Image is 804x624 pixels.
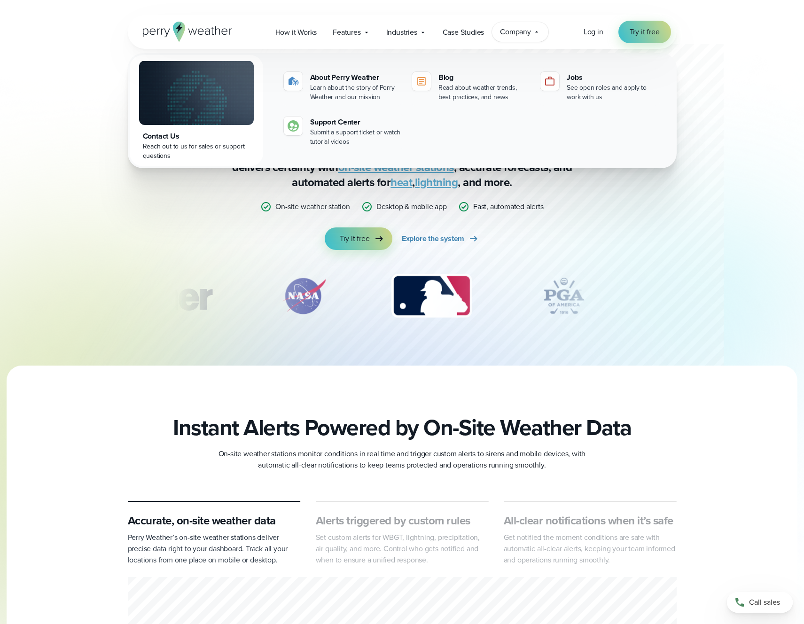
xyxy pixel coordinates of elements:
[443,27,484,38] span: Case Studies
[271,273,337,320] div: 2 of 12
[382,273,481,320] img: MLB.svg
[92,273,226,320] div: 1 of 12
[130,55,263,166] a: Contact Us Reach out to us for sales or support questions
[288,120,299,132] img: contact-icon.svg
[584,26,603,38] a: Log in
[402,227,479,250] a: Explore the system
[415,174,458,191] a: lightning
[333,27,360,38] span: Features
[584,26,603,37] span: Log in
[526,273,601,320] img: PGA.svg
[526,273,601,320] div: 4 of 12
[473,201,544,212] p: Fast, automated alerts
[382,273,481,320] div: 3 of 12
[173,414,631,441] h2: Instant Alerts Powered by On-Site Weather Data
[500,26,531,38] span: Company
[438,83,529,102] div: Read about weather trends, best practices, and news
[271,273,337,320] img: NASA.svg
[390,174,412,191] a: heat
[544,76,555,87] img: jobs-icon-1.svg
[316,532,489,566] p: Set custom alerts for WBGT, lightning, precipitation, air quality, and more. Control who gets not...
[567,72,657,83] div: Jobs
[376,201,447,212] p: Desktop & mobile app
[267,23,325,42] a: How it Works
[310,128,401,147] div: Submit a support ticket or watch tutorial videos
[280,68,405,106] a: About Perry Weather Learn about the story of Perry Weather and our mission
[143,142,250,161] div: Reach out to us for sales or support questions
[630,26,660,38] span: Try it free
[416,76,427,87] img: blog-icon.svg
[325,227,392,250] a: Try it free
[386,27,417,38] span: Industries
[275,201,350,212] p: On-site weather station
[280,113,405,150] a: Support Center Submit a support ticket or watch tutorial videos
[214,145,590,190] p: Stop relying on weather apps you can’t trust — [PERSON_NAME] Weather delivers certainty with , ac...
[402,233,464,244] span: Explore the system
[310,72,401,83] div: About Perry Weather
[618,21,671,43] a: Try it free
[128,513,301,528] h3: Accurate, on-site weather data
[310,117,401,128] div: Support Center
[749,597,780,608] span: Call sales
[435,23,492,42] a: Case Studies
[316,513,489,528] h3: Alerts triggered by custom rules
[275,27,317,38] span: How it Works
[340,233,370,244] span: Try it free
[214,448,590,471] p: On-site weather stations monitor conditions in real time and trigger custom alerts to sirens and ...
[143,131,250,142] div: Contact Us
[92,273,226,320] img: Turner-Construction_1.svg
[128,532,301,566] p: Perry Weather’s on-site weather stations deliver precise data right to your dashboard. Track all ...
[175,273,630,324] div: slideshow
[288,76,299,87] img: about-icon.svg
[727,592,793,613] a: Call sales
[504,513,677,528] h3: All-clear notifications when it’s safe
[408,68,533,106] a: Blog Read about weather trends, best practices, and news
[438,72,529,83] div: Blog
[567,83,657,102] div: See open roles and apply to work with us
[310,83,401,102] div: Learn about the story of Perry Weather and our mission
[537,68,661,106] a: Jobs See open roles and apply to work with us
[504,532,677,566] p: Get notified the moment conditions are safe with automatic all-clear alerts, keeping your team in...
